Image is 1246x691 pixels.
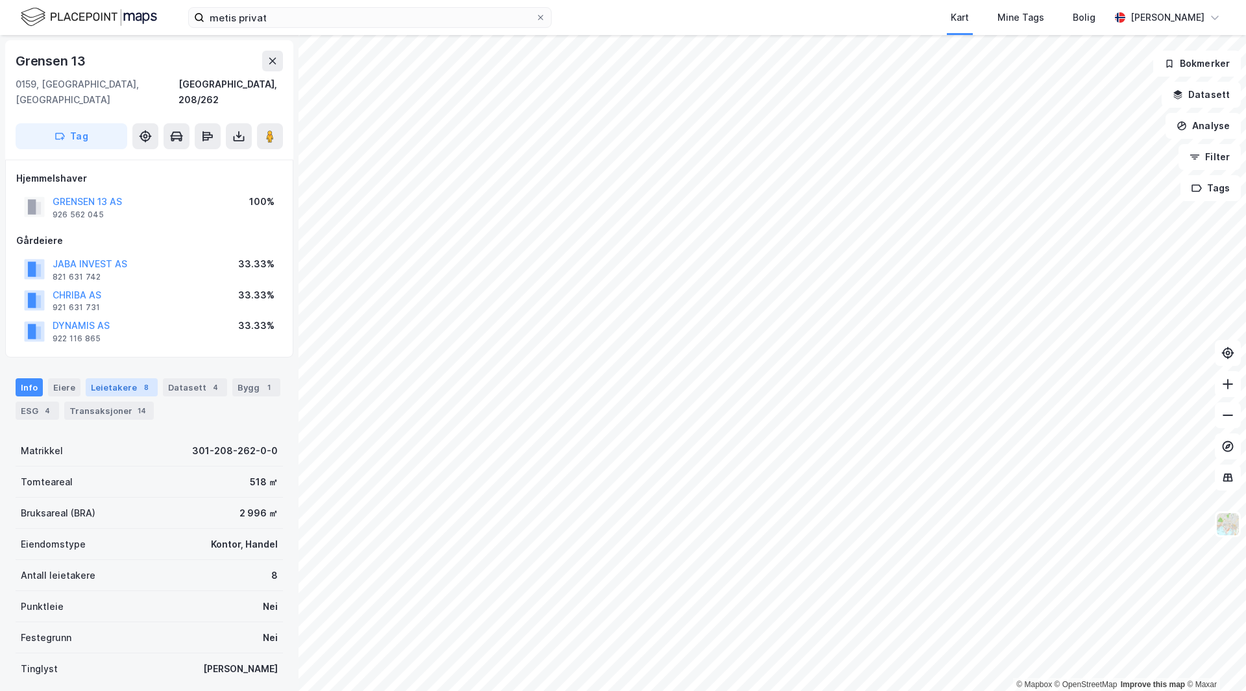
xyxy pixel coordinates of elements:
button: Datasett [1162,82,1241,108]
a: Improve this map [1121,680,1185,689]
div: Eiere [48,378,80,396]
a: Mapbox [1016,680,1052,689]
div: [PERSON_NAME] [1130,10,1204,25]
div: [GEOGRAPHIC_DATA], 208/262 [178,77,283,108]
div: Bygg [232,378,280,396]
button: Analyse [1166,113,1241,139]
div: 821 631 742 [53,272,101,282]
a: OpenStreetMap [1055,680,1118,689]
div: Festegrunn [21,630,71,646]
div: Antall leietakere [21,568,95,583]
div: 33.33% [238,287,275,303]
div: 922 116 865 [53,333,101,344]
div: Gårdeiere [16,233,282,249]
img: logo.f888ab2527a4732fd821a326f86c7f29.svg [21,6,157,29]
button: Tag [16,123,127,149]
div: 0159, [GEOGRAPHIC_DATA], [GEOGRAPHIC_DATA] [16,77,178,108]
div: 33.33% [238,318,275,333]
input: Søk på adresse, matrikkel, gårdeiere, leietakere eller personer [204,8,535,27]
div: Datasett [163,378,227,396]
div: 1 [262,381,275,394]
iframe: Chat Widget [1181,629,1246,691]
div: 2 996 ㎡ [239,505,278,521]
button: Bokmerker [1153,51,1241,77]
div: 14 [135,404,149,417]
div: Punktleie [21,599,64,614]
div: 301-208-262-0-0 [192,443,278,459]
button: Filter [1179,144,1241,170]
div: Info [16,378,43,396]
div: Kart [951,10,969,25]
div: Kontrollprogram for chat [1181,629,1246,691]
div: 4 [41,404,54,417]
div: 8 [140,381,153,394]
div: Matrikkel [21,443,63,459]
div: Bolig [1073,10,1095,25]
div: Transaksjoner [64,402,154,420]
div: 518 ㎡ [250,474,278,490]
div: Mine Tags [997,10,1044,25]
div: ESG [16,402,59,420]
div: Grensen 13 [16,51,88,71]
button: Tags [1180,175,1241,201]
div: 4 [209,381,222,394]
div: Bruksareal (BRA) [21,505,95,521]
div: 926 562 045 [53,210,104,220]
div: Kontor, Handel [211,537,278,552]
div: Eiendomstype [21,537,86,552]
div: 33.33% [238,256,275,272]
div: [PERSON_NAME] [203,661,278,677]
div: Nei [263,599,278,614]
div: Tinglyst [21,661,58,677]
div: Hjemmelshaver [16,171,282,186]
div: 100% [249,194,275,210]
div: Tomteareal [21,474,73,490]
img: Z [1215,512,1240,537]
div: Nei [263,630,278,646]
div: Leietakere [86,378,158,396]
div: 8 [271,568,278,583]
div: 921 631 731 [53,302,100,313]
